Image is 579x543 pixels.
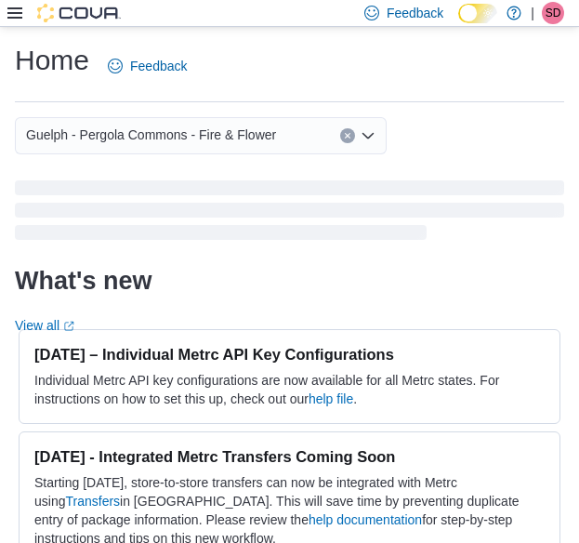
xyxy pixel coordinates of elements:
[63,321,74,332] svg: External link
[34,447,545,466] h3: [DATE] - Integrated Metrc Transfers Coming Soon
[387,4,443,22] span: Feedback
[15,318,74,333] a: View allExternal link
[546,2,561,24] span: SD
[15,42,89,79] h1: Home
[34,345,545,364] h3: [DATE] – Individual Metrc API Key Configurations
[309,512,422,527] a: help documentation
[100,47,194,85] a: Feedback
[458,23,459,24] span: Dark Mode
[531,2,534,24] p: |
[15,184,564,244] span: Loading
[34,371,545,408] p: Individual Metrc API key configurations are now available for all Metrc states. For instructions ...
[37,4,121,22] img: Cova
[542,2,564,24] div: Sarah Dunlop
[458,4,497,23] input: Dark Mode
[340,128,355,143] button: Clear input
[309,391,353,406] a: help file
[15,266,151,296] h2: What's new
[26,124,276,146] span: Guelph - Pergola Commons - Fire & Flower
[130,57,187,75] span: Feedback
[65,494,120,509] a: Transfers
[361,128,375,143] button: Open list of options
